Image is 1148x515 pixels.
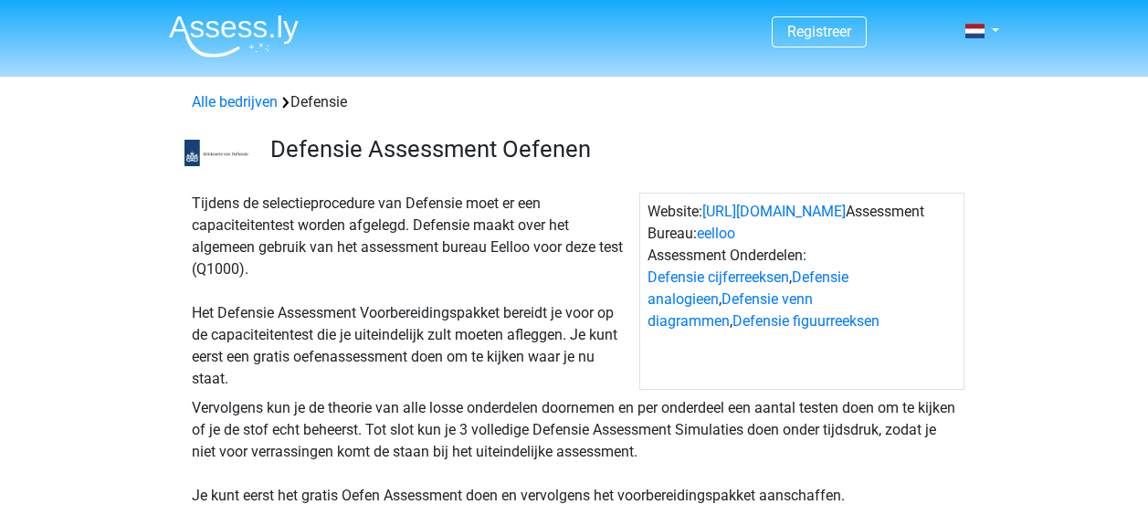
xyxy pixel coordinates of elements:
img: Assessly [169,15,299,58]
a: Defensie cijferreeksen [648,268,789,286]
a: Alle bedrijven [192,93,278,110]
a: Defensie analogieen [648,268,848,308]
div: Tijdens de selectieprocedure van Defensie moet er een capaciteitentest worden afgelegd. Defensie ... [184,193,639,390]
h3: Defensie Assessment Oefenen [270,135,951,163]
a: Defensie venn diagrammen [648,290,813,330]
a: [URL][DOMAIN_NAME] [702,203,846,220]
div: Vervolgens kun je de theorie van alle losse onderdelen doornemen en per onderdeel een aantal test... [184,397,964,507]
a: eelloo [697,225,735,242]
div: Defensie [184,91,964,113]
a: Registreer [787,23,851,40]
div: Website: Assessment Bureau: Assessment Onderdelen: , , , [639,193,964,390]
a: Defensie figuurreeksen [732,312,879,330]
